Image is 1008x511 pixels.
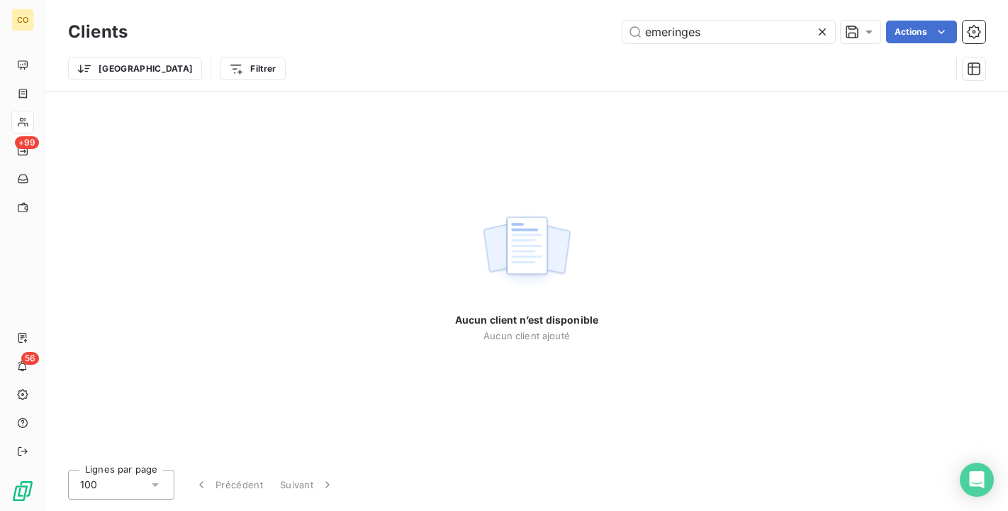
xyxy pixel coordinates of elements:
img: Logo LeanPay [11,480,34,502]
div: Open Intercom Messenger [960,463,994,497]
button: [GEOGRAPHIC_DATA] [68,57,202,80]
span: Aucun client ajouté [483,330,570,341]
button: Suivant [271,470,343,500]
img: empty state [481,209,572,297]
div: CO [11,9,34,31]
span: 56 [21,352,39,365]
button: Précédent [186,470,271,500]
h3: Clients [68,19,128,45]
button: Filtrer [220,57,285,80]
span: Aucun client n’est disponible [455,313,598,327]
button: Actions [886,21,957,43]
span: +99 [15,136,39,149]
span: 100 [80,478,97,492]
input: Rechercher [622,21,835,43]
